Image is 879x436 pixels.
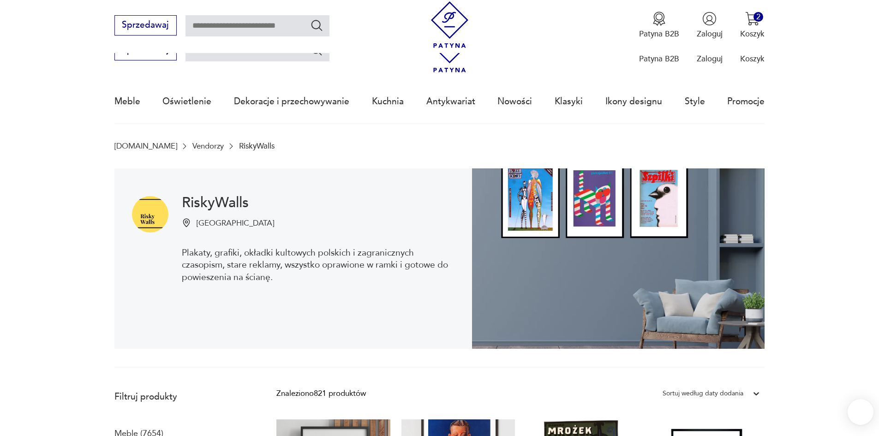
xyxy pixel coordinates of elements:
a: Sprzedawaj [114,22,177,30]
h1: RiskyWalls [182,196,454,209]
img: Ikona medalu [652,12,666,26]
img: RiskyWalls [132,196,168,233]
a: Antykwariat [426,80,475,123]
p: Filtruj produkty [114,391,250,403]
p: Koszyk [740,29,765,39]
img: RiskyWalls [472,168,765,349]
div: Znaleziono 821 produktów [276,388,366,400]
p: Patyna B2B [639,29,679,39]
p: [GEOGRAPHIC_DATA] [197,218,274,229]
img: Ikona koszyka [745,12,759,26]
a: Ikony designu [605,80,662,123]
button: Szukaj [310,43,323,57]
button: Sprzedawaj [114,15,177,36]
p: Plakaty, grafiki, okładki kultowych polskich i zagranicznych czasopism, stare reklamy, wszystko o... [182,247,454,283]
div: 2 [753,12,763,22]
img: Ikonka użytkownika [702,12,717,26]
a: Sprzedawaj [114,47,177,54]
img: Ikonka pinezki mapy [182,218,191,227]
p: Patyna B2B [639,54,679,64]
button: Szukaj [310,18,323,32]
a: Klasyki [555,80,583,123]
p: Zaloguj [697,29,723,39]
p: Koszyk [740,54,765,64]
a: [DOMAIN_NAME] [114,142,177,150]
a: Meble [114,80,140,123]
iframe: Smartsupp widget button [848,399,873,425]
div: Sortuj według daty dodania [663,388,743,400]
button: Patyna B2B [639,12,679,39]
a: Style [685,80,705,123]
button: 2Koszyk [740,12,765,39]
p: Zaloguj [697,54,723,64]
a: Promocje [727,80,765,123]
p: RiskyWalls [239,142,275,150]
a: Vendorzy [192,142,224,150]
a: Nowości [497,80,532,123]
button: Zaloguj [697,12,723,39]
img: Patyna - sklep z meblami i dekoracjami vintage [426,1,473,48]
a: Dekoracje i przechowywanie [234,80,349,123]
a: Oświetlenie [162,80,211,123]
a: Ikona medaluPatyna B2B [639,12,679,39]
a: Kuchnia [372,80,404,123]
